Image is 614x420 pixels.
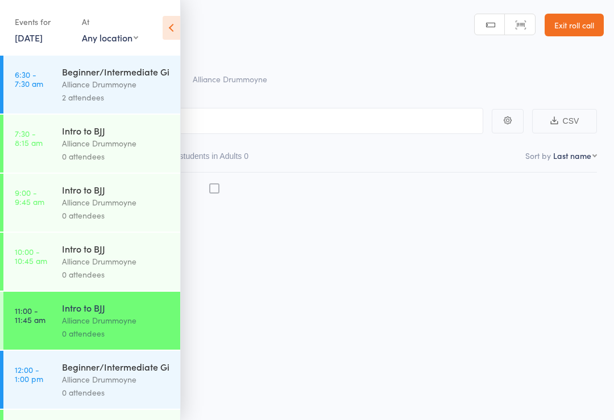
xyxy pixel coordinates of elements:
div: 2 attendees [62,91,171,104]
div: Any location [82,31,138,44]
div: Intro to BJJ [62,183,171,196]
div: Alliance Drummoyne [62,78,171,91]
div: Last name [553,150,591,161]
time: 7:30 - 8:15 am [15,129,43,147]
a: [DATE] [15,31,43,44]
div: Alliance Drummoyne [62,255,171,268]
div: Intro to BJJ [62,301,171,314]
a: 12:00 -1:00 pmBeginner/Intermediate GiAlliance Drummoyne0 attendees [3,351,180,409]
div: Alliance Drummoyne [62,373,171,386]
div: 0 attendees [62,386,171,399]
button: Other students in Adults0 [157,146,248,172]
div: Beginner/Intermediate Gi [62,65,171,78]
div: 0 attendees [62,268,171,281]
time: 12:00 - 1:00 pm [15,365,43,383]
span: Alliance Drummoyne [193,73,267,85]
div: At [82,12,138,31]
div: 0 [244,152,248,161]
div: Events for [15,12,70,31]
div: Intro to BJJ [62,242,171,255]
div: Beginner/Intermediate Gi [62,360,171,373]
a: 6:30 -7:30 amBeginner/Intermediate GiAlliance Drummoyne2 attendees [3,56,180,114]
div: 0 attendees [62,327,171,340]
time: 11:00 - 11:45 am [15,306,45,324]
a: Exit roll call [545,14,604,36]
div: Alliance Drummoyne [62,137,171,150]
div: 0 attendees [62,150,171,163]
time: 9:00 - 9:45 am [15,188,44,206]
input: Search by name [17,108,483,134]
a: 9:00 -9:45 amIntro to BJJAlliance Drummoyne0 attendees [3,174,180,232]
button: CSV [532,109,597,133]
div: Alliance Drummoyne [62,314,171,327]
time: 10:00 - 10:45 am [15,247,47,265]
a: 7:30 -8:15 amIntro to BJJAlliance Drummoyne0 attendees [3,115,180,173]
a: 11:00 -11:45 amIntro to BJJAlliance Drummoyne0 attendees [3,292,180,350]
time: 6:30 - 7:30 am [15,70,43,88]
div: 0 attendees [62,209,171,222]
div: Alliance Drummoyne [62,196,171,209]
div: Intro to BJJ [62,124,171,137]
a: 10:00 -10:45 amIntro to BJJAlliance Drummoyne0 attendees [3,233,180,291]
label: Sort by [525,150,551,161]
